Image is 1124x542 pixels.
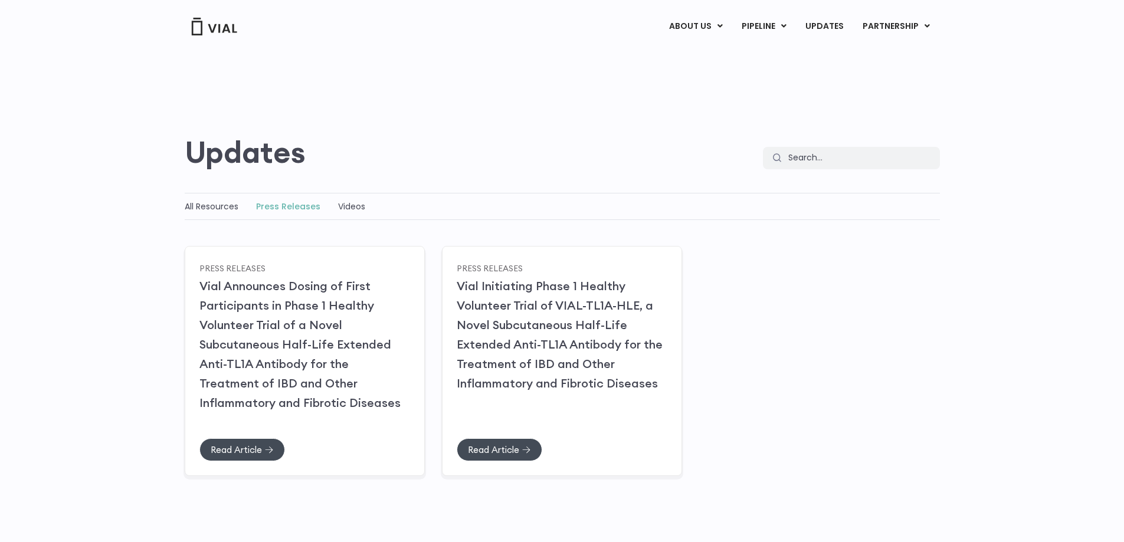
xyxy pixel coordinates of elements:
[199,262,266,273] a: Press Releases
[199,278,401,410] a: Vial Announces Dosing of First Participants in Phase 1 Healthy Volunteer Trial of a Novel Subcuta...
[185,135,306,169] h2: Updates
[660,17,732,37] a: ABOUT USMenu Toggle
[468,445,519,454] span: Read Article
[781,147,940,169] input: Search...
[457,438,542,461] a: Read Article
[853,17,939,37] a: PARTNERSHIPMenu Toggle
[211,445,262,454] span: Read Article
[191,18,238,35] img: Vial Logo
[732,17,795,37] a: PIPELINEMenu Toggle
[457,278,663,390] a: Vial Initiating Phase 1 Healthy Volunteer Trial of VIAL-TL1A-HLE, a Novel Subcutaneous Half-Life ...
[338,201,365,212] a: Videos
[256,201,320,212] a: Press Releases
[457,262,523,273] a: Press Releases
[796,17,853,37] a: UPDATES
[199,438,285,461] a: Read Article
[185,201,238,212] a: All Resources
